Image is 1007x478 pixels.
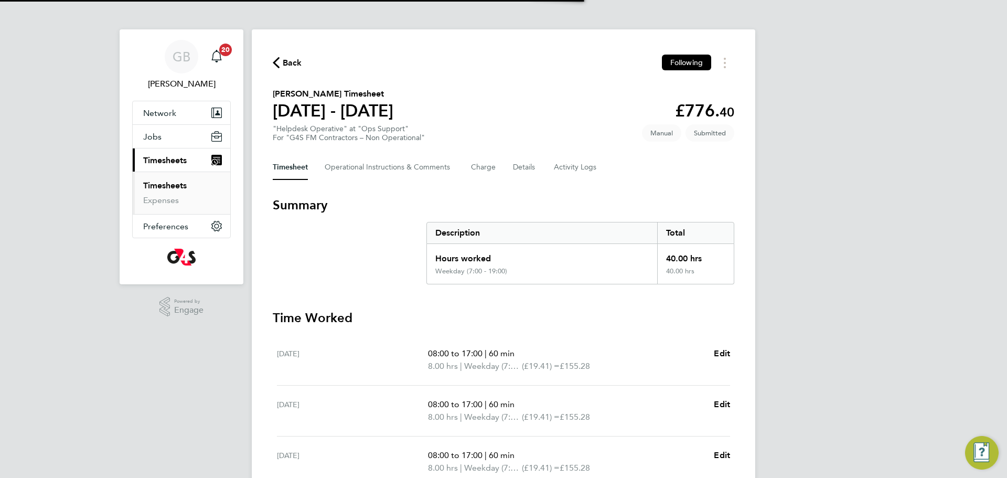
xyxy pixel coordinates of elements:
[143,155,187,165] span: Timesheets
[714,348,730,358] span: Edit
[715,55,734,71] button: Timesheets Menu
[560,361,590,371] span: £155.28
[464,360,522,373] span: Weekday (7:00 - 19:00)
[522,463,560,473] span: (£19.41) =
[489,399,515,409] span: 60 min
[174,306,203,315] span: Engage
[560,412,590,422] span: £155.28
[277,398,428,423] div: [DATE]
[464,411,522,423] span: Weekday (7:00 - 19:00)
[522,361,560,371] span: (£19.41) =
[485,348,487,358] span: |
[460,412,462,422] span: |
[133,101,230,124] button: Network
[554,155,598,180] button: Activity Logs
[965,436,999,470] button: Engage Resource Center
[133,148,230,172] button: Timesheets
[143,195,179,205] a: Expenses
[714,398,730,411] a: Edit
[174,297,203,306] span: Powered by
[720,104,734,120] span: 40
[685,124,734,142] span: This timesheet is Submitted.
[167,249,196,265] img: g4s-logo-retina.png
[277,347,428,373] div: [DATE]
[435,267,507,275] div: Weekday (7:00 - 19:00)
[173,50,190,63] span: GB
[283,57,302,69] span: Back
[427,222,657,243] div: Description
[159,297,204,317] a: Powered byEngage
[485,450,487,460] span: |
[670,58,703,67] span: Following
[471,155,496,180] button: Charge
[485,399,487,409] span: |
[662,55,711,70] button: Following
[428,463,458,473] span: 8.00 hrs
[460,463,462,473] span: |
[428,361,458,371] span: 8.00 hrs
[206,40,227,73] a: 20
[273,56,302,69] button: Back
[273,133,425,142] div: For "G4S FM Contractors – Non Operational"
[714,450,730,460] span: Edit
[143,180,187,190] a: Timesheets
[273,88,393,100] h2: [PERSON_NAME] Timesheet
[657,222,734,243] div: Total
[489,450,515,460] span: 60 min
[325,155,454,180] button: Operational Instructions & Comments
[132,249,231,265] a: Go to home page
[143,221,188,231] span: Preferences
[273,155,308,180] button: Timesheet
[143,132,162,142] span: Jobs
[560,463,590,473] span: £155.28
[273,197,734,214] h3: Summary
[132,40,231,90] a: GB[PERSON_NAME]
[427,244,657,267] div: Hours worked
[657,267,734,284] div: 40.00 hrs
[428,412,458,422] span: 8.00 hrs
[428,399,483,409] span: 08:00 to 17:00
[133,125,230,148] button: Jobs
[133,172,230,214] div: Timesheets
[428,450,483,460] span: 08:00 to 17:00
[426,222,734,284] div: Summary
[219,44,232,56] span: 20
[522,412,560,422] span: (£19.41) =
[273,124,425,142] div: "Helpdesk Operative" at "Ops Support"
[132,78,231,90] span: Gail Burton
[273,100,393,121] h1: [DATE] - [DATE]
[428,348,483,358] span: 08:00 to 17:00
[642,124,681,142] span: This timesheet was manually created.
[133,215,230,238] button: Preferences
[489,348,515,358] span: 60 min
[513,155,537,180] button: Details
[464,462,522,474] span: Weekday (7:00 - 19:00)
[714,347,730,360] a: Edit
[277,449,428,474] div: [DATE]
[675,101,734,121] app-decimal: £776.
[273,310,734,326] h3: Time Worked
[714,449,730,462] a: Edit
[120,29,243,284] nav: Main navigation
[714,399,730,409] span: Edit
[143,108,176,118] span: Network
[657,244,734,267] div: 40.00 hrs
[460,361,462,371] span: |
